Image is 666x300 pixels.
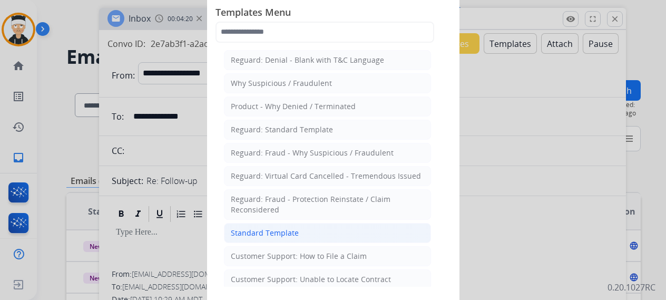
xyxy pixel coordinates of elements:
[231,171,421,181] div: Reguard: Virtual Card Cancelled - Tremendous Issued
[231,228,299,238] div: Standard Template
[216,5,451,22] span: Templates Menu
[231,55,384,65] div: Reguard: Denial - Blank with T&C Language
[231,148,394,158] div: Reguard: Fraud - Why Suspicious / Fraudulent
[231,78,332,89] div: Why Suspicious / Fraudulent
[231,194,424,215] div: Reguard: Fraud - Protection Reinstate / Claim Reconsidered
[231,124,333,135] div: Reguard: Standard Template
[231,274,391,285] div: Customer Support: Unable to Locate Contract
[231,101,356,112] div: Product - Why Denied / Terminated
[231,251,367,262] div: Customer Support: How to File a Claim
